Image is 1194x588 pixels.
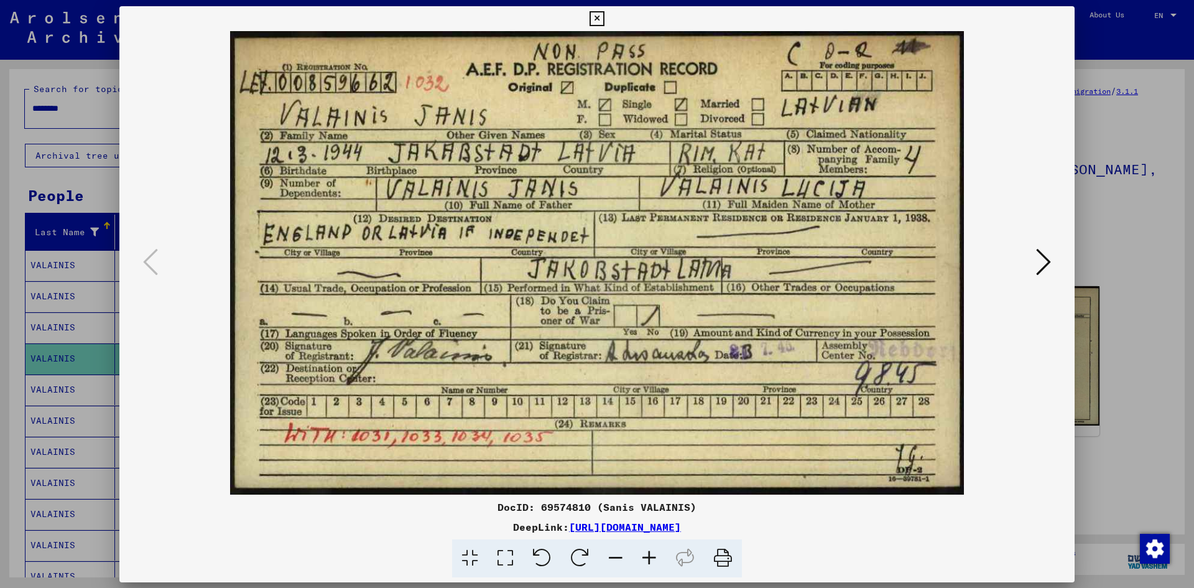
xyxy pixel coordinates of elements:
a: [URL][DOMAIN_NAME] [569,521,681,533]
div: DeepLink: [119,520,1075,534]
div: DocID: 69574810 (Sanis VALAINIS) [119,500,1075,515]
img: Change consent [1140,534,1170,564]
img: 001.jpg [162,31,1032,495]
div: Change consent [1139,533,1169,563]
